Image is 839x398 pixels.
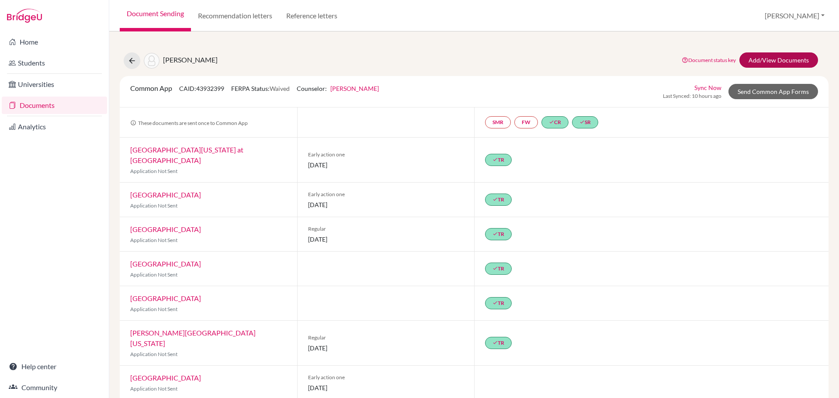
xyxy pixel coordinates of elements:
[2,118,107,135] a: Analytics
[130,225,201,233] a: [GEOGRAPHIC_DATA]
[2,379,107,396] a: Community
[130,190,201,199] a: [GEOGRAPHIC_DATA]
[308,160,464,170] span: [DATE]
[130,271,177,278] span: Application Not Sent
[297,85,379,92] span: Counselor:
[2,358,107,375] a: Help center
[663,92,721,100] span: Last Synced: 10 hours ago
[130,145,243,164] a: [GEOGRAPHIC_DATA][US_STATE] at [GEOGRAPHIC_DATA]
[130,237,177,243] span: Application Not Sent
[2,54,107,72] a: Students
[492,197,498,202] i: done
[130,306,177,312] span: Application Not Sent
[308,200,464,209] span: [DATE]
[485,263,512,275] a: doneTR
[130,202,177,209] span: Application Not Sent
[163,55,218,64] span: [PERSON_NAME]
[308,343,464,353] span: [DATE]
[761,7,829,24] button: [PERSON_NAME]
[485,297,512,309] a: doneTR
[308,374,464,381] span: Early action one
[739,52,818,68] a: Add/View Documents
[308,235,464,244] span: [DATE]
[231,85,290,92] span: FERPA Status:
[682,57,736,63] a: Document status key
[130,260,201,268] a: [GEOGRAPHIC_DATA]
[130,294,201,302] a: [GEOGRAPHIC_DATA]
[541,116,569,128] a: doneCR
[485,337,512,349] a: doneTR
[130,385,177,392] span: Application Not Sent
[492,157,498,162] i: done
[130,329,256,347] a: [PERSON_NAME][GEOGRAPHIC_DATA][US_STATE]
[572,116,598,128] a: doneSR
[130,168,177,174] span: Application Not Sent
[2,97,107,114] a: Documents
[2,33,107,51] a: Home
[330,85,379,92] a: [PERSON_NAME]
[694,83,721,92] a: Sync Now
[579,119,585,125] i: done
[270,85,290,92] span: Waived
[130,374,201,382] a: [GEOGRAPHIC_DATA]
[130,84,172,92] span: Common App
[308,383,464,392] span: [DATE]
[485,116,511,128] a: SMR
[179,85,224,92] span: CAID: 43932399
[492,340,498,345] i: done
[549,119,554,125] i: done
[308,334,464,342] span: Regular
[485,194,512,206] a: doneTR
[2,76,107,93] a: Universities
[308,151,464,159] span: Early action one
[514,116,538,128] a: FW
[7,9,42,23] img: Bridge-U
[308,225,464,233] span: Regular
[130,120,248,126] span: These documents are sent once to Common App
[485,228,512,240] a: doneTR
[492,300,498,305] i: done
[492,231,498,236] i: done
[492,266,498,271] i: done
[308,190,464,198] span: Early action one
[728,84,818,99] a: Send Common App Forms
[130,351,177,357] span: Application Not Sent
[485,154,512,166] a: doneTR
